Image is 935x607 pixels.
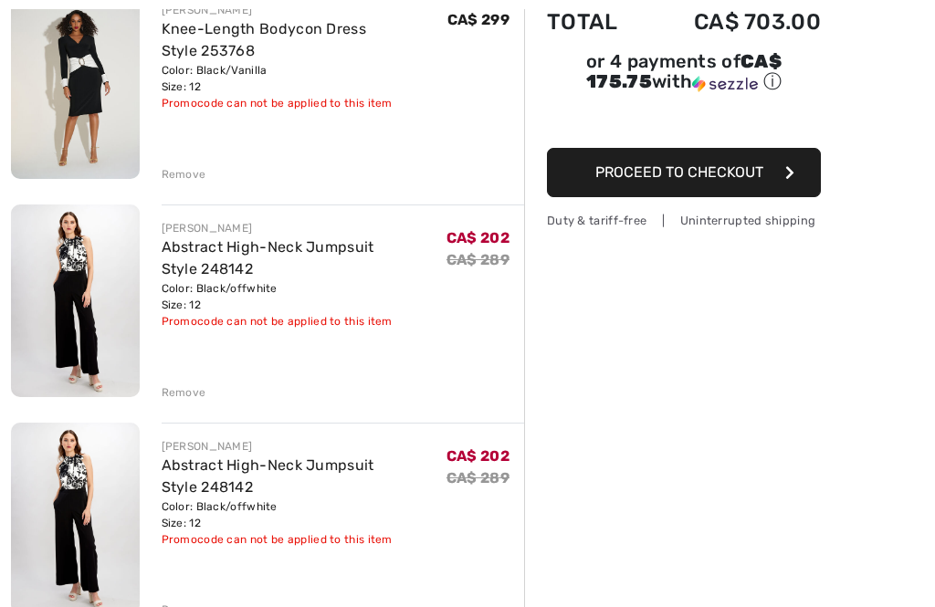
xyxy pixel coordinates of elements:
div: [PERSON_NAME] [162,2,447,18]
a: Knee-Length Bodycon Dress Style 253768 [162,20,367,59]
a: Abstract High-Neck Jumpsuit Style 248142 [162,238,374,277]
a: Abstract High-Neck Jumpsuit Style 248142 [162,456,374,496]
div: Duty & tariff-free | Uninterrupted shipping [547,212,821,229]
span: CA$ 202 [446,229,510,246]
div: Color: Black/Vanilla Size: 12 [162,62,447,95]
div: Color: Black/offwhite Size: 12 [162,280,446,313]
div: Remove [162,384,206,401]
div: or 4 payments of with [547,53,821,94]
s: CA$ 289 [446,469,510,487]
div: or 4 payments ofCA$ 175.75withSezzle Click to learn more about Sezzle [547,53,821,100]
span: CA$ 202 [446,447,510,465]
div: Promocode can not be applied to this item [162,531,446,548]
span: CA$ 299 [447,11,510,28]
span: Proceed to Checkout [595,163,763,181]
s: CA$ 289 [446,251,510,268]
img: Sezzle [692,76,758,92]
img: Abstract High-Neck Jumpsuit Style 248142 [11,204,140,397]
div: Color: Black/offwhite Size: 12 [162,498,446,531]
button: Proceed to Checkout [547,148,821,197]
div: Promocode can not be applied to this item [162,95,447,111]
div: [PERSON_NAME] [162,438,446,455]
span: CA$ 175.75 [586,50,782,92]
div: [PERSON_NAME] [162,220,446,236]
div: Promocode can not be applied to this item [162,313,446,330]
iframe: PayPal-paypal [547,100,821,141]
div: Remove [162,166,206,183]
